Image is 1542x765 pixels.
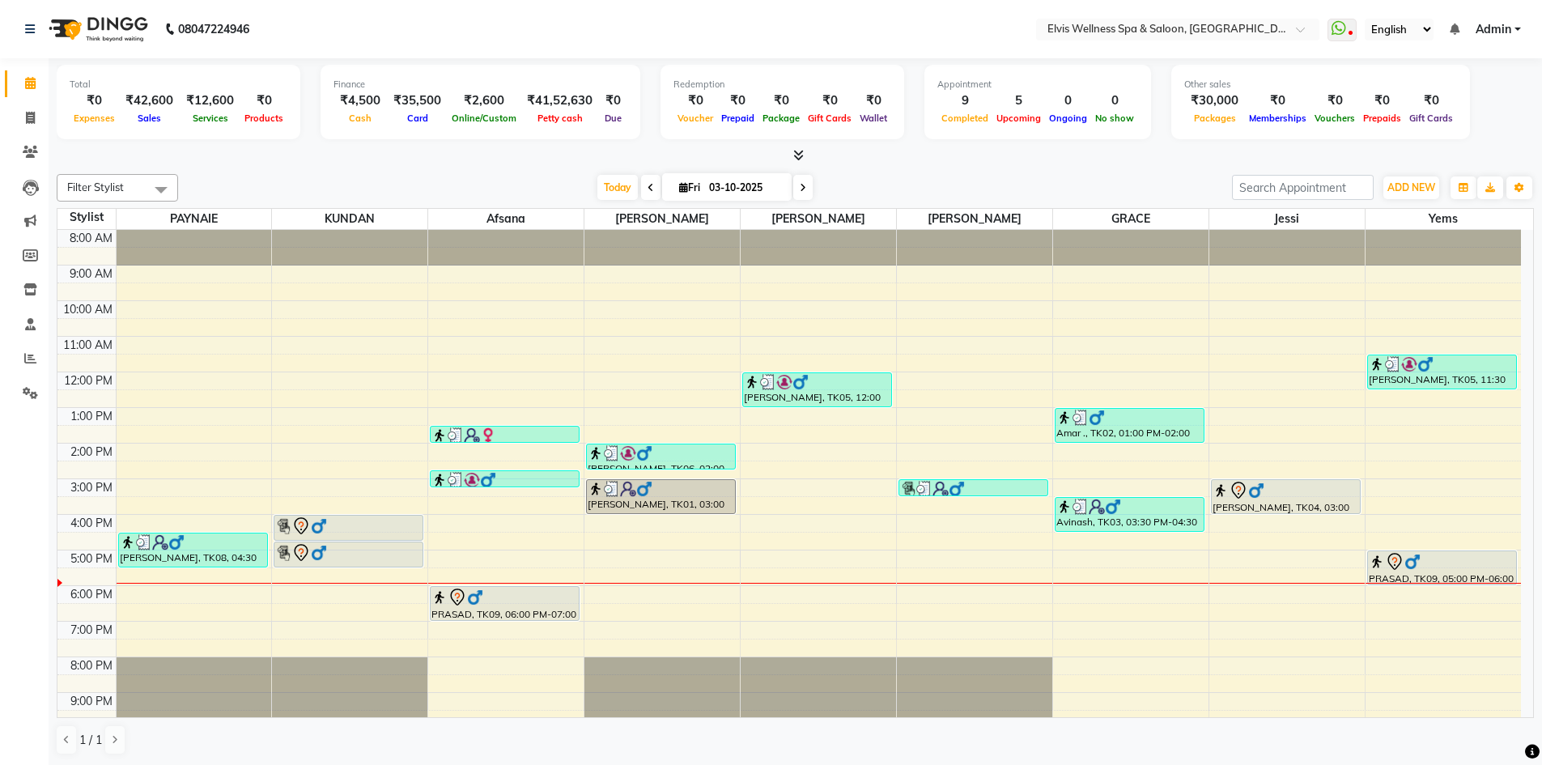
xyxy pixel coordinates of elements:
[675,181,704,193] span: Fri
[1184,78,1457,91] div: Other sales
[520,91,599,110] div: ₹41,52,630
[431,587,579,620] div: PRASAD, TK09, 06:00 PM-07:00 PM, Sothys Facial - Ultrapure (Detox Facial) (75 Min )
[1476,21,1511,38] span: Admin
[67,515,116,532] div: 4:00 PM
[119,533,267,567] div: [PERSON_NAME], TK08, 04:30 PM-05:30 PM, Massage - Swedish Massage (60 Min)
[431,427,579,442] div: [PERSON_NAME], TK07, 01:30 PM-02:00 PM, Threading - Eye Brows
[41,6,152,52] img: logo
[992,113,1045,124] span: Upcoming
[804,91,856,110] div: ₹0
[1190,113,1240,124] span: Packages
[1359,113,1405,124] span: Prepaids
[1405,91,1457,110] div: ₹0
[67,657,116,674] div: 8:00 PM
[1405,113,1457,124] span: Gift Cards
[70,113,119,124] span: Expenses
[448,113,520,124] span: Online/Custom
[1383,176,1439,199] button: ADD NEW
[274,542,423,567] div: [PERSON_NAME], TK04, 04:45 PM-05:30 PM, Hair Spa
[1368,551,1517,584] div: PRASAD, TK09, 05:00 PM-06:00 PM, Body Scrubs - Coffee & Salt (60 Min)
[1366,209,1522,229] span: yems
[704,176,785,200] input: 2025-10-03
[60,301,116,318] div: 10:00 AM
[67,408,116,425] div: 1:00 PM
[1310,113,1359,124] span: Vouchers
[387,91,448,110] div: ₹35,500
[937,78,1138,91] div: Appointment
[856,91,891,110] div: ₹0
[67,622,116,639] div: 7:00 PM
[533,113,587,124] span: Petty cash
[57,209,116,226] div: Stylist
[67,550,116,567] div: 5:00 PM
[70,91,119,110] div: ₹0
[66,230,116,247] div: 8:00 AM
[428,209,584,229] span: Afsana
[189,113,232,124] span: Services
[743,373,891,406] div: [PERSON_NAME], TK05, 12:00 PM-01:00 PM, Massage - Swedish Massage (60 Min)
[117,209,272,229] span: PAYNAIE
[601,113,626,124] span: Due
[1056,498,1204,531] div: Avinash, TK03, 03:30 PM-04:30 PM, Massage - Swedish Massage (60 Min)
[758,91,804,110] div: ₹0
[67,181,124,193] span: Filter Stylist
[584,209,740,229] span: [PERSON_NAME]
[899,480,1047,495] div: [PERSON_NAME], TK01, 03:00 PM-03:30 PM, Massage - Swedish Massage (60 Min)
[673,91,717,110] div: ₹0
[1368,355,1517,389] div: [PERSON_NAME], TK05, 11:30 AM-12:30 PM, Massage - Deeptisue Massage (60 Min)
[587,444,735,469] div: [PERSON_NAME], TK06, 02:00 PM-02:45 PM, Pedicure
[67,479,116,496] div: 3:00 PM
[448,91,520,110] div: ₹2,600
[67,693,116,710] div: 9:00 PM
[717,113,758,124] span: Prepaid
[403,113,432,124] span: Card
[1245,91,1310,110] div: ₹0
[717,91,758,110] div: ₹0
[1184,91,1245,110] div: ₹30,000
[856,113,891,124] span: Wallet
[345,113,376,124] span: Cash
[240,91,287,110] div: ₹0
[1209,209,1365,229] span: jessi
[1045,91,1091,110] div: 0
[758,113,804,124] span: Package
[70,78,287,91] div: Total
[992,91,1045,110] div: 5
[673,113,717,124] span: Voucher
[804,113,856,124] span: Gift Cards
[67,586,116,603] div: 6:00 PM
[1245,113,1310,124] span: Memberships
[1045,113,1091,124] span: Ongoing
[897,209,1052,229] span: [PERSON_NAME]
[937,113,992,124] span: Completed
[741,209,896,229] span: [PERSON_NAME]
[272,209,427,229] span: KUNDAN
[79,732,102,749] span: 1 / 1
[333,78,627,91] div: Finance
[599,91,627,110] div: ₹0
[1310,91,1359,110] div: ₹0
[180,91,240,110] div: ₹12,600
[431,471,579,487] div: [PERSON_NAME], TK06, 02:45 PM-03:15 PM, Waxing - Full Back
[1359,91,1405,110] div: ₹0
[134,113,165,124] span: Sales
[597,175,638,200] span: Today
[60,337,116,354] div: 11:00 AM
[240,113,287,124] span: Products
[673,78,891,91] div: Redemption
[333,91,387,110] div: ₹4,500
[274,516,423,540] div: [PERSON_NAME], TK04, 04:00 PM-04:45 PM, Hair Root Touch Up
[1212,480,1360,513] div: [PERSON_NAME], TK04, 03:00 PM-04:00 PM, Massage - Deeptisue Massage (60 Min)
[1053,209,1209,229] span: GRACE
[1091,113,1138,124] span: No show
[119,91,180,110] div: ₹42,600
[1387,181,1435,193] span: ADD NEW
[1056,409,1204,442] div: Amar ., TK02, 01:00 PM-02:00 PM, Massage - Swedish Massage (60 Min)
[587,480,735,513] div: [PERSON_NAME], TK01, 03:00 PM-04:00 PM, Massage - Swedish Massage (60 Min)
[178,6,249,52] b: 08047224946
[937,91,992,110] div: 9
[66,266,116,283] div: 9:00 AM
[1091,91,1138,110] div: 0
[67,444,116,461] div: 2:00 PM
[1232,175,1374,200] input: Search Appointment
